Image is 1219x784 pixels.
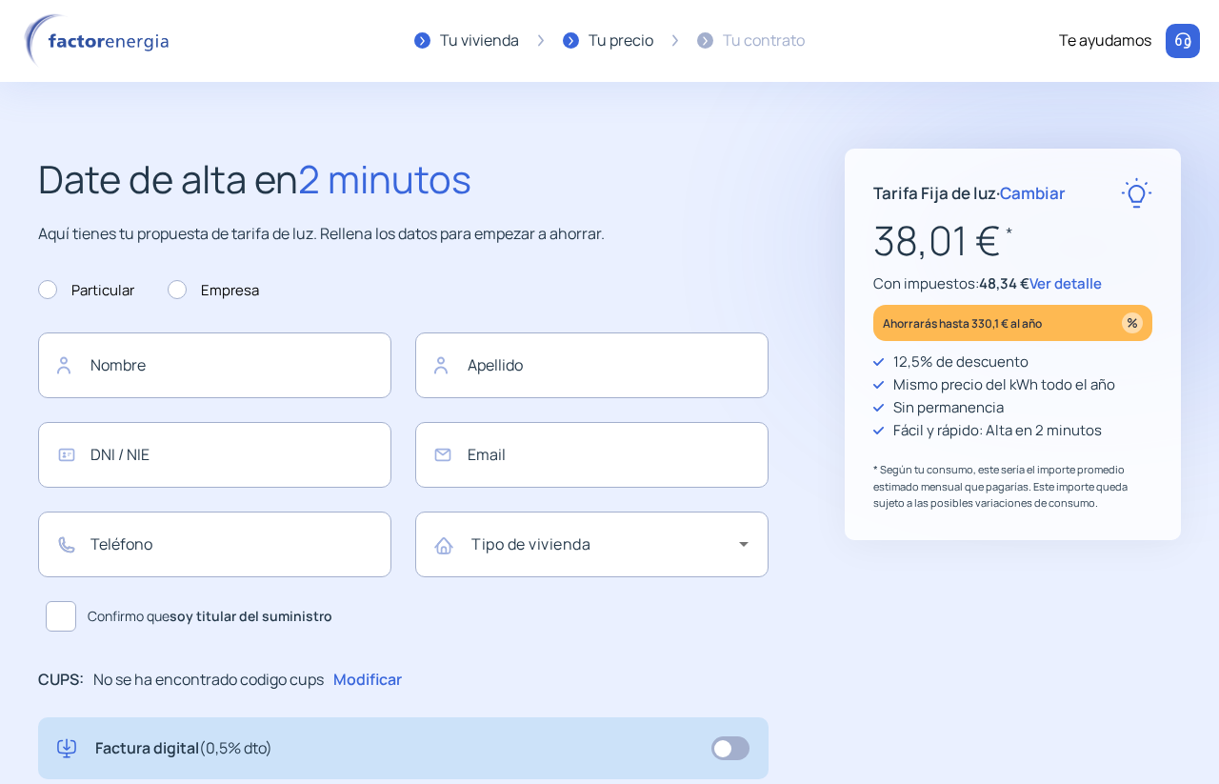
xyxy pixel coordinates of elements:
[57,736,76,761] img: digital-invoice.svg
[893,396,1004,419] p: Sin permanencia
[88,606,332,627] span: Confirmo que
[589,29,653,53] div: Tu precio
[873,180,1066,206] p: Tarifa Fija de luz ·
[199,737,272,758] span: (0,5% dto)
[1059,29,1151,53] div: Te ayudamos
[1000,182,1066,204] span: Cambiar
[170,607,332,625] b: soy titular del suministro
[893,419,1102,442] p: Fácil y rápido: Alta en 2 minutos
[873,461,1152,512] p: * Según tu consumo, este sería el importe promedio estimado mensual que pagarías. Este importe qu...
[38,279,134,302] label: Particular
[333,668,402,693] p: Modificar
[1121,177,1152,209] img: rate-E.svg
[1029,273,1102,293] span: Ver detalle
[440,29,519,53] div: Tu vivienda
[298,152,471,205] span: 2 minutos
[883,312,1042,334] p: Ahorrarás hasta 330,1 € al año
[1122,312,1143,333] img: percentage_icon.svg
[893,351,1029,373] p: 12,5% de descuento
[95,736,272,761] p: Factura digital
[38,668,84,693] p: CUPS:
[1173,31,1192,50] img: llamar
[979,273,1029,293] span: 48,34 €
[93,668,324,693] p: No se ha encontrado codigo cups
[19,13,181,69] img: logo factor
[893,373,1115,396] p: Mismo precio del kWh todo el año
[168,279,259,302] label: Empresa
[873,209,1152,272] p: 38,01 €
[723,29,805,53] div: Tu contrato
[471,533,590,554] mat-label: Tipo de vivienda
[38,222,769,247] p: Aquí tienes tu propuesta de tarifa de luz. Rellena los datos para empezar a ahorrar.
[38,149,769,210] h2: Date de alta en
[873,272,1152,295] p: Con impuestos:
